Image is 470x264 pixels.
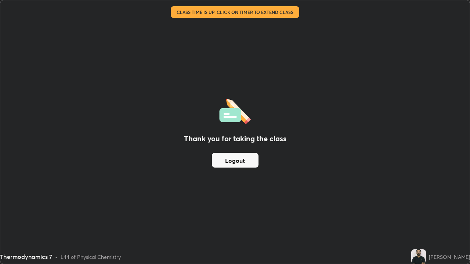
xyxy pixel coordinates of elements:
img: offlineFeedback.1438e8b3.svg [219,96,251,124]
div: • [55,253,58,261]
button: Logout [212,153,258,168]
div: L44 of Physical Chemistry [61,253,121,261]
h2: Thank you for taking the class [184,133,286,144]
img: 5e6e13c1ec7d4a9f98ea3605e43f832c.jpg [411,249,426,264]
div: [PERSON_NAME] [429,253,470,261]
